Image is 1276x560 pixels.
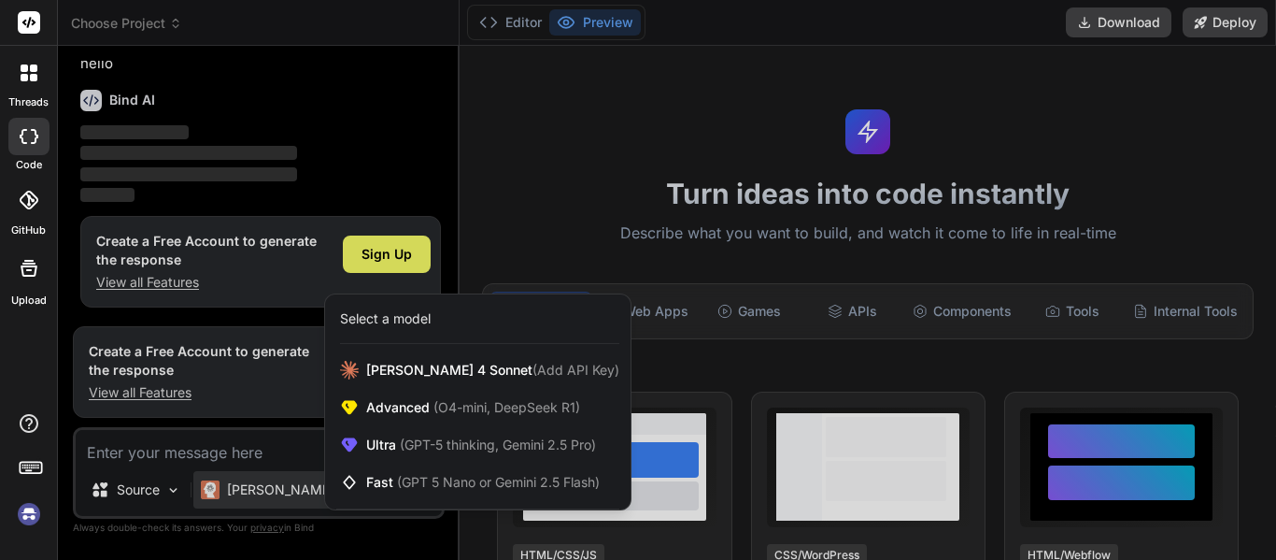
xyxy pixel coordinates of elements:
label: Upload [11,293,47,309]
span: [PERSON_NAME] 4 Sonnet [366,361,619,380]
label: code [16,157,42,173]
label: threads [8,94,49,110]
span: (GPT-5 thinking, Gemini 2.5 Pro) [396,437,596,452]
span: (O4-mini, DeepSeek R1) [430,399,580,415]
span: Ultra [366,436,596,454]
span: Fast [366,473,600,492]
div: Select a model [340,309,431,328]
span: Advanced [366,398,580,417]
label: GitHub [11,223,46,238]
span: (Add API Key) [532,362,619,378]
span: (GPT 5 Nano or Gemini 2.5 Flash) [397,474,600,490]
img: signin [13,498,45,530]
